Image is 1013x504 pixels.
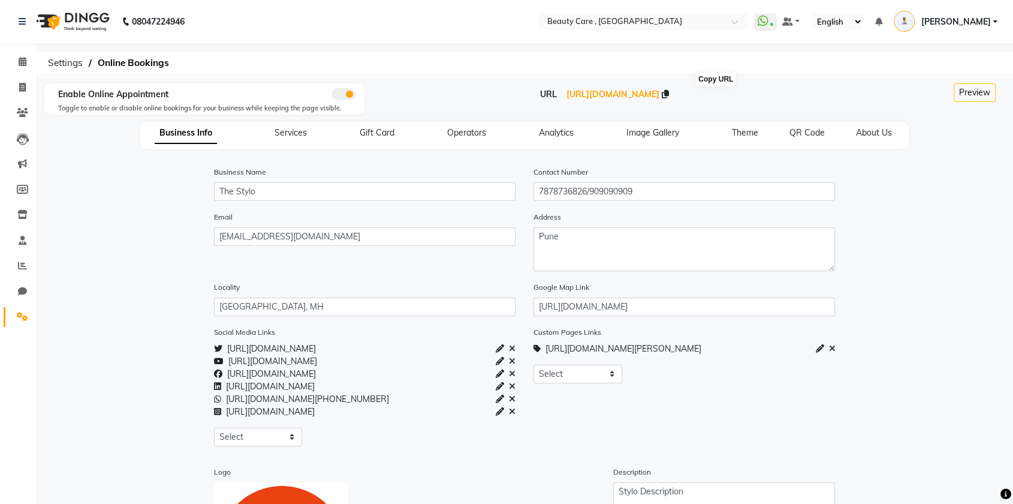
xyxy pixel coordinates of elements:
[789,127,825,138] span: QR Code
[214,212,233,223] label: Email
[214,381,315,392] span: [URL][DOMAIN_NAME]
[533,167,588,178] label: Contact Number
[533,282,589,293] label: Google Map Link
[921,16,990,28] span: [PERSON_NAME]
[58,103,355,113] div: Toggle to enable or disable online bookings for your business while keeping the page visible.
[214,467,231,478] label: Logo
[540,89,557,100] span: URL
[31,5,113,38] img: logo
[626,127,679,138] span: Image Gallery
[132,5,185,38] b: 08047224946
[856,127,892,138] span: About Us
[92,52,175,74] span: Online Bookings
[613,467,651,478] label: Description
[360,127,394,138] span: Gift Card
[695,71,736,86] div: Copy URL
[214,282,240,293] label: Locality
[275,127,307,138] span: Services
[214,368,316,379] span: [URL][DOMAIN_NAME]
[539,127,574,138] span: Analytics
[894,11,915,32] img: Ninad
[214,343,316,354] span: [URL][DOMAIN_NAME]
[954,83,996,102] button: Preview
[533,212,561,223] label: Address
[58,88,355,101] div: Enable Online Appointment
[214,406,315,417] span: [URL][DOMAIN_NAME]
[214,167,266,178] label: Business Name
[732,127,758,138] span: Theme
[155,122,217,144] span: Business Info
[214,394,389,404] span: [URL][DOMAIN_NAME][PHONE_NUMBER]
[533,343,701,354] span: [URL][DOMAIN_NAME][PERSON_NAME]
[214,327,275,338] label: Social Media Links
[214,356,317,367] span: [URL][DOMAIN_NAME]
[42,52,89,74] span: Settings
[447,127,486,138] span: Operators
[566,89,659,100] span: [URL][DOMAIN_NAME]
[533,327,601,338] label: Custom Pages Links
